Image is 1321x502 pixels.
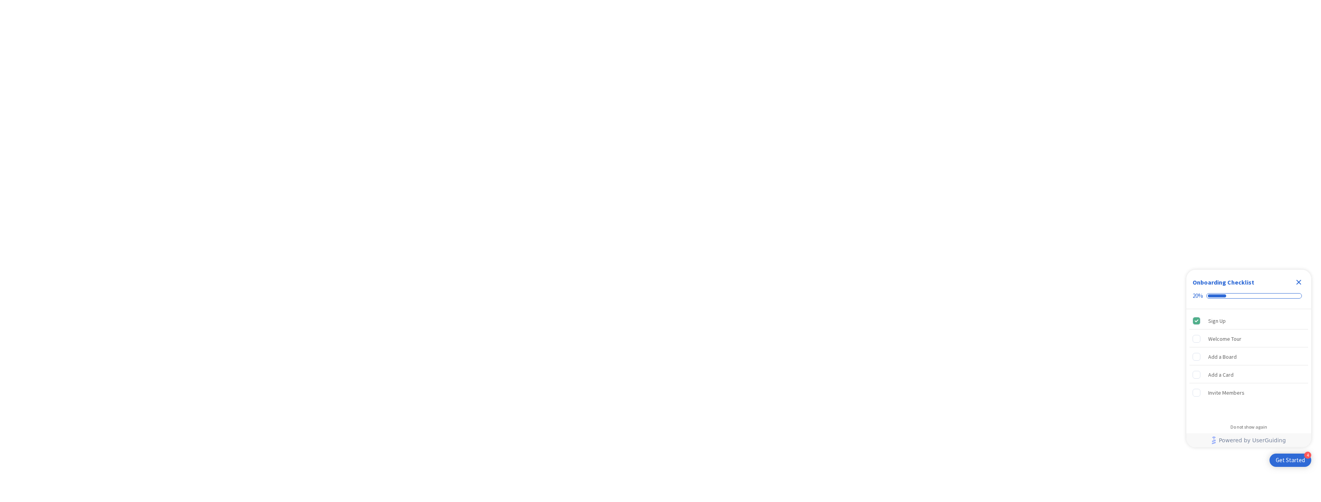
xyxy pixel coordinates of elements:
[1186,309,1311,419] div: Checklist items
[1208,334,1241,344] div: Welcome Tour
[1186,433,1311,447] div: Footer
[1208,370,1234,379] div: Add a Card
[1208,316,1226,326] div: Sign Up
[1189,330,1308,347] div: Welcome Tour is incomplete.
[1190,433,1307,447] a: Powered by UserGuiding
[1208,352,1237,361] div: Add a Board
[1276,456,1305,464] div: Get Started
[1304,452,1311,459] div: 4
[1189,384,1308,401] div: Invite Members is incomplete.
[1189,348,1308,365] div: Add a Board is incomplete.
[1230,424,1267,430] div: Do not show again
[1208,388,1245,397] div: Invite Members
[1186,270,1311,447] div: Checklist Container
[1193,292,1305,299] div: Checklist progress: 20%
[1189,312,1308,329] div: Sign Up is complete.
[1293,276,1305,288] div: Close Checklist
[1219,436,1286,445] span: Powered by UserGuiding
[1269,454,1311,467] div: Open Get Started checklist, remaining modules: 4
[1193,278,1254,287] div: Onboarding Checklist
[1189,366,1308,383] div: Add a Card is incomplete.
[1193,292,1203,299] div: 20%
